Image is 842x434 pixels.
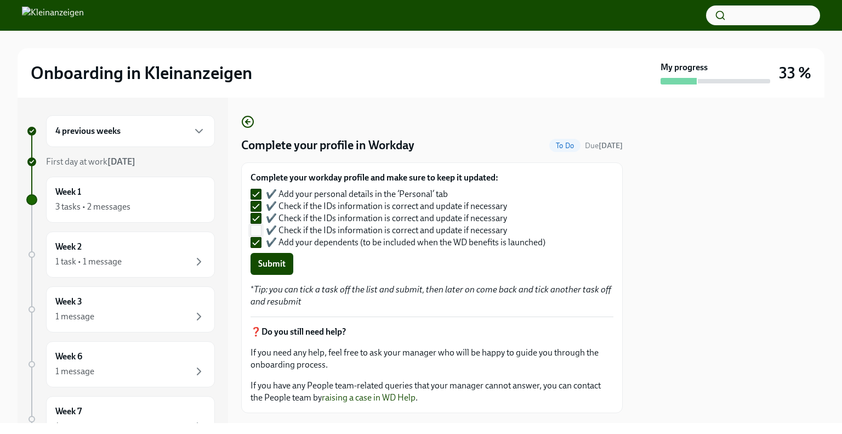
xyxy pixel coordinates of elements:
[46,156,135,167] span: First day at work
[55,125,121,137] h6: 4 previous weeks
[55,365,94,377] div: 1 message
[55,420,94,432] div: 1 message
[251,347,613,371] p: If you need any help, feel free to ask your manager who will be happy to guide you through the on...
[661,61,708,74] strong: My progress
[55,186,81,198] h6: Week 1
[266,224,507,236] span: ✔️ Check if the IDs information is correct and update if necessary
[26,341,215,387] a: Week 61 message
[549,142,581,150] span: To Do
[55,405,82,418] h6: Week 7
[779,63,811,83] h3: 33 %
[26,177,215,223] a: Week 13 tasks • 2 messages
[599,141,623,150] strong: [DATE]
[26,156,215,168] a: First day at work[DATE]
[251,380,613,404] p: If you have any People team-related queries that your manager cannot answer, you can contact the ...
[261,326,346,337] strong: Do you still need help?
[322,392,416,403] a: raising a case in WD Help
[258,258,286,269] span: Submit
[55,201,130,213] div: 3 tasks • 2 messages
[26,232,215,278] a: Week 21 task • 1 message
[251,172,554,184] label: Complete your workday profile and make sure to keep it updated:
[22,7,84,24] img: Kleinanzeigen
[26,286,215,332] a: Week 31 message
[266,200,507,212] span: ✔️ Check if the IDs information is correct and update if necessary
[266,212,507,224] span: ✔️ Check if the IDs information is correct and update if necessary
[55,296,82,308] h6: Week 3
[251,253,293,275] button: Submit
[31,62,252,84] h2: Onboarding in Kleinanzeigen
[241,137,414,154] h4: Complete your profile in Workday
[251,284,611,307] em: Tip: you can tick a task off the list and submit, then later on come back and tick another task o...
[107,156,135,167] strong: [DATE]
[266,188,448,200] span: ✔️ Add your personal details in the ‘Personal’ tab
[55,256,122,268] div: 1 task • 1 message
[55,351,82,363] h6: Week 6
[585,140,623,151] span: September 8th, 2025 09:00
[55,311,94,323] div: 1 message
[251,326,613,338] p: ❓
[55,241,82,253] h6: Week 2
[585,141,623,150] span: Due
[46,115,215,147] div: 4 previous weeks
[266,236,545,249] span: ✔️ Add your dependents (to be included when the WD benefits is launched)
